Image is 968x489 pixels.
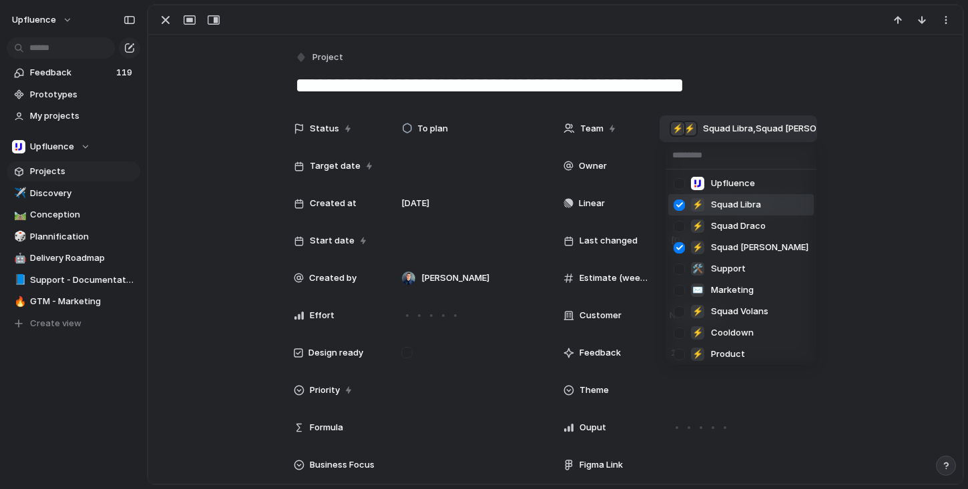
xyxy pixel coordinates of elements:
span: Upfluence [711,177,755,190]
div: 🛠️ [691,262,704,276]
div: ⚡ [691,348,704,361]
div: ✉️ [691,284,704,297]
span: Product [711,348,745,361]
span: Marketing [711,284,754,297]
div: ⚡ [691,326,704,340]
span: Support [711,262,746,276]
span: Squad Volans [711,305,768,318]
span: Squad Libra [711,198,761,211]
span: Squad [PERSON_NAME] [711,241,808,254]
div: ⚡ [691,219,704,233]
div: ⚡ [691,241,704,254]
span: Cooldown [711,326,754,340]
div: ⚡ [691,198,704,211]
span: Squad Draco [711,219,766,233]
div: ⚡ [691,305,704,318]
